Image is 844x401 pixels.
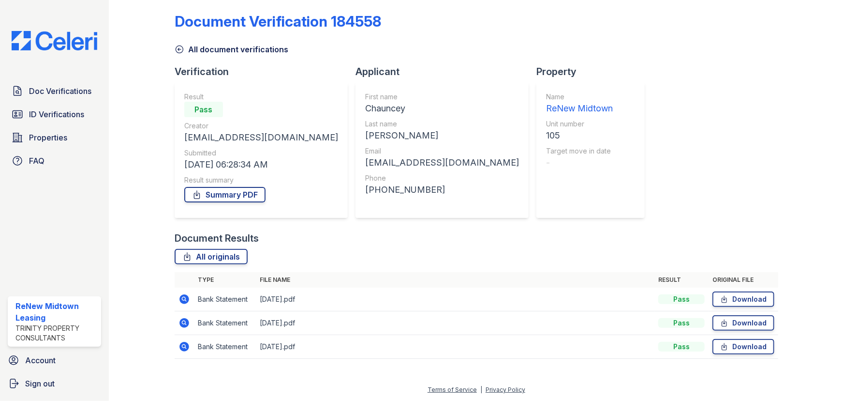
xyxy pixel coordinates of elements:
a: Account [4,351,105,370]
div: 105 [546,129,613,142]
div: [DATE] 06:28:34 AM [184,158,338,171]
span: Account [25,355,56,366]
a: Summary PDF [184,187,266,202]
div: | [480,386,482,393]
div: Creator [184,121,338,131]
a: Terms of Service [428,386,477,393]
div: ReNew Midtown [546,102,613,115]
div: First name [365,92,519,102]
div: Email [365,146,519,156]
td: Bank Statement [194,311,256,335]
td: [DATE].pdf [256,288,654,311]
th: Original file [709,272,778,288]
div: Document Results [175,231,259,245]
div: Chauncey [365,102,519,115]
div: [EMAIL_ADDRESS][DOMAIN_NAME] [365,156,519,170]
div: Last name [365,119,519,129]
a: Download [712,292,774,307]
a: ID Verifications [8,105,101,124]
div: Document Verification 184558 [175,13,381,30]
div: Target move in date [546,146,613,156]
div: [PHONE_NUMBER] [365,183,519,197]
a: Download [712,315,774,331]
div: Unit number [546,119,613,129]
a: Properties [8,128,101,147]
span: Properties [29,132,67,143]
a: Doc Verifications [8,81,101,101]
a: Sign out [4,374,105,393]
div: Submitted [184,148,338,158]
div: [EMAIL_ADDRESS][DOMAIN_NAME] [184,131,338,144]
a: FAQ [8,151,101,170]
span: Sign out [25,378,55,389]
td: [DATE].pdf [256,335,654,359]
div: Phone [365,173,519,183]
span: ID Verifications [29,108,84,120]
a: Name ReNew Midtown [546,92,613,115]
div: Applicant [355,65,536,78]
div: Pass [658,342,705,352]
div: Result [184,92,338,102]
div: Name [546,92,613,102]
div: - [546,156,613,170]
td: [DATE].pdf [256,311,654,335]
td: Bank Statement [194,335,256,359]
a: Download [712,339,774,355]
th: Type [194,272,256,288]
th: File name [256,272,654,288]
div: [PERSON_NAME] [365,129,519,142]
div: Pass [658,294,705,304]
div: ReNew Midtown Leasing [15,300,97,324]
a: Privacy Policy [486,386,525,393]
a: All originals [175,249,248,264]
td: Bank Statement [194,288,256,311]
th: Result [654,272,709,288]
div: Pass [658,318,705,328]
span: Doc Verifications [29,85,91,97]
span: FAQ [29,155,44,167]
div: Trinity Property Consultants [15,324,97,343]
div: Verification [175,65,355,78]
img: CE_Logo_Blue-a8612792a0a2168367f1c8372b55b34899dd931a85d93a1a3d3e32e68fde9ad4.png [4,31,105,50]
a: All document verifications [175,44,288,55]
div: Result summary [184,175,338,185]
div: Property [536,65,652,78]
div: Pass [184,102,223,117]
